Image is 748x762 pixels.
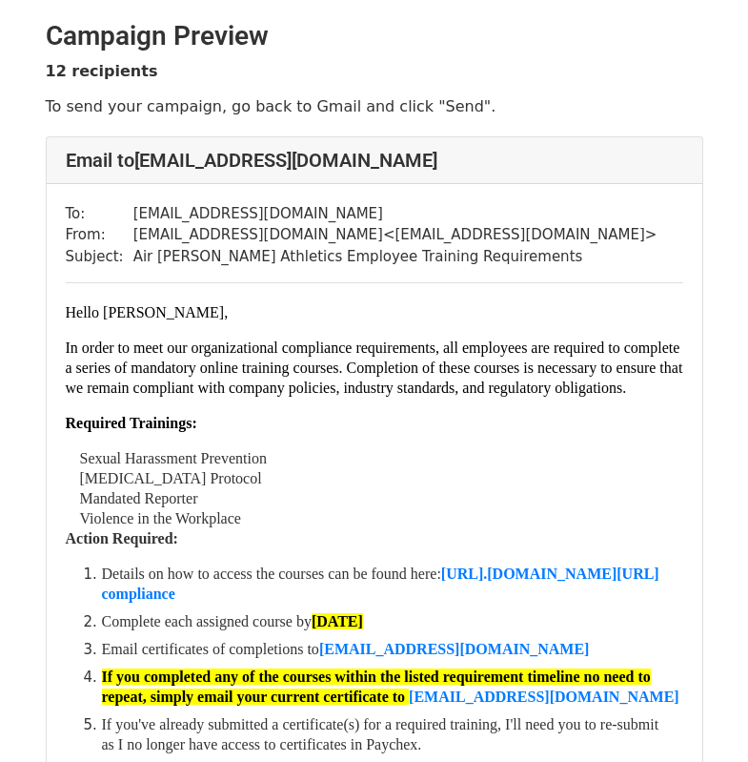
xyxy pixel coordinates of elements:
a: [EMAIL_ADDRESS][DOMAIN_NAME] [409,689,679,705]
td: [EMAIL_ADDRESS][DOMAIN_NAME] [133,203,657,225]
font: Violence in the Workplace [80,510,241,526]
td: Air [PERSON_NAME] Athletics Employee Training Requirements [133,246,657,268]
p: To send your campaign, go back to Gmail and click "Send". [46,96,703,116]
font: If you've already submitted a certificate(s) for a required training, I'll need you to re-submit ... [102,716,659,752]
b: If you completed any of the courses within the listed requirement timeline no need to repeat, sim... [102,669,651,705]
font: In order to meet our organizational compliance requirements, all employees are required to comple... [66,340,683,396]
font: Hello [PERSON_NAME], [66,304,229,320]
font: Sexual Harassment Prevention [80,450,267,466]
font: Email certificates of completions to [102,641,590,657]
font: Required Trainings: [66,415,197,431]
td: [EMAIL_ADDRESS][DOMAIN_NAME] < [EMAIL_ADDRESS][DOMAIN_NAME] > [133,224,657,246]
h4: Email to [EMAIL_ADDRESS][DOMAIN_NAME] [66,149,683,172]
td: From: [66,224,133,246]
td: Subject: [66,246,133,268]
font: [MEDICAL_DATA] Protocol [80,470,262,486]
font: Complete each assigned course by [102,613,363,629]
font: Action Required: [66,530,178,546]
strong: 12 recipients [46,62,158,80]
font: [DATE] [312,613,363,629]
a: [URL].[DOMAIN_NAME][URL]compliance [102,566,659,602]
h2: Campaign Preview [46,20,703,52]
td: To: [66,203,133,225]
a: [EMAIL_ADDRESS][DOMAIN_NAME] [319,641,590,657]
font: Mandated Reporter [80,490,198,506]
font: Details on how to access the courses can be found here: [102,566,659,602]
